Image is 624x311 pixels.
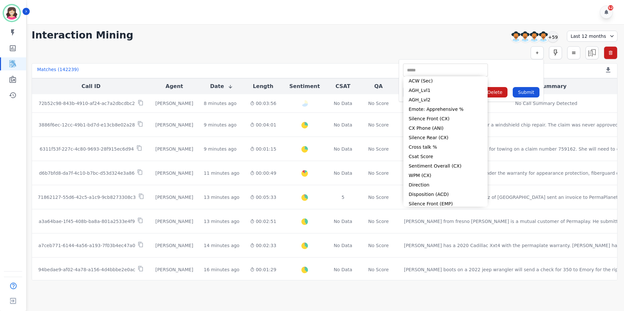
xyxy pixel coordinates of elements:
[155,194,193,200] div: [PERSON_NAME]
[40,146,134,152] p: 6311f53f-227c-4c80-9693-28f915ec6d94
[333,242,353,249] div: No Data
[368,266,389,273] div: No Score
[250,242,276,249] div: 00:02:33
[333,146,353,152] div: No Data
[374,82,383,90] button: QA
[333,194,353,200] div: 5
[155,122,193,128] div: [PERSON_NAME]
[39,170,134,176] p: d6b7bfd8-da7f-4c10-b7bc-d53d324e3a86
[403,86,488,95] li: AGH_Lvl1
[513,87,539,97] button: Submit
[155,100,193,107] div: [PERSON_NAME]
[250,170,276,176] div: 00:00:49
[289,82,320,90] button: Sentiment
[39,100,135,107] p: 72b52c98-843b-4910-af24-ac7a2dbcdbc2
[368,146,389,152] div: No Score
[333,218,353,225] div: No Data
[82,82,101,90] button: Call ID
[368,218,389,225] div: No Score
[403,180,488,190] li: Direction
[547,31,558,42] div: +59
[368,194,389,200] div: No Score
[403,199,488,209] li: Silence Front (EMP)
[155,266,193,273] div: [PERSON_NAME]
[39,218,135,225] p: a3a64bae-1f45-408b-ba8a-801a2533e4f9
[403,105,488,114] li: Emote: Apprehensive %
[38,242,135,249] p: a7ceb771-6144-4a56-a193-7f03b4ec47a0
[403,161,488,171] li: Sentiment Overall (CX)
[155,146,193,152] div: [PERSON_NAME]
[403,133,488,142] li: Silence Rear (CX)
[210,82,233,90] button: Date
[250,100,276,107] div: 00:03:56
[403,171,488,180] li: WPM (CX)
[403,95,488,105] li: AGH_Lvl2
[250,146,276,152] div: 00:01:15
[368,122,389,128] div: No Score
[250,122,276,128] div: 00:04:01
[204,170,239,176] div: 11 minutes ago
[403,124,488,133] li: CX Phone (ANI)
[368,170,389,176] div: No Score
[155,218,193,225] div: [PERSON_NAME]
[204,100,237,107] div: 8 minutes ago
[333,122,353,128] div: No Data
[204,122,237,128] div: 9 minutes ago
[368,100,389,107] div: No Score
[204,218,239,225] div: 13 minutes ago
[165,82,183,90] button: Agent
[155,170,193,176] div: [PERSON_NAME]
[403,142,488,152] li: Cross talk %
[335,82,351,90] button: CSAT
[204,194,239,200] div: 13 minutes ago
[253,82,273,90] button: Length
[38,266,135,273] p: 94bedae9-af02-4a78-a156-4d4bbbe2e0ac
[250,266,276,273] div: 00:01:29
[403,76,488,86] li: ACW (Sec)
[403,114,488,124] li: Silence Front (CX)
[38,194,136,200] p: 71862127-55d6-42c5-a1c9-9cb8273308c3
[333,100,353,107] div: No Data
[333,266,353,273] div: No Data
[403,190,488,199] li: Disposition (ACD)
[368,242,389,249] div: No Score
[608,5,613,10] div: 52
[204,146,237,152] div: 9 minutes ago
[204,242,239,249] div: 14 minutes ago
[155,242,193,249] div: [PERSON_NAME]
[405,67,486,74] ul: selected options
[403,152,488,161] li: Csat Score
[526,82,567,90] button: Call Summary
[4,5,20,21] img: Bordered avatar
[204,266,239,273] div: 16 minutes ago
[250,218,276,225] div: 00:02:51
[250,194,276,200] div: 00:05:33
[32,29,133,41] h1: Interaction Mining
[37,66,79,75] div: Matches ( 142239 )
[482,87,507,97] button: Delete
[333,170,353,176] div: No Data
[567,31,617,42] div: Last 12 months
[39,122,135,128] p: 3886f6ec-12cc-49b1-bd7d-e13cb8e02a28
